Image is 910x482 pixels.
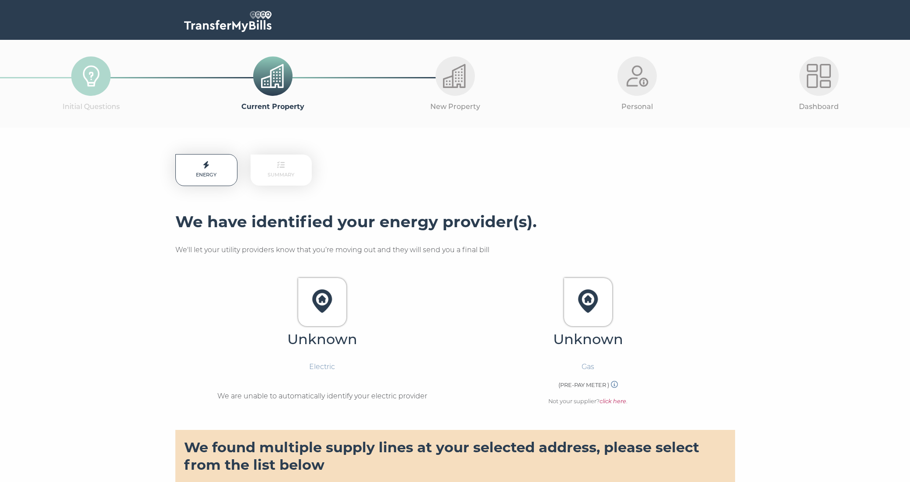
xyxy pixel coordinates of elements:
[582,361,594,373] p: Gas
[217,391,427,402] p: We are unable to automatically identify your electric provider
[309,361,335,373] p: Electric
[184,11,272,32] img: TransferMyBills.com - Helping ease the stress of moving
[191,331,454,348] h4: Unknown
[546,101,728,113] p: Personal
[443,64,467,88] img: Current-Property-Light.png
[175,154,237,186] p: Energy
[175,212,735,232] h3: We have identified your energy provider(s).
[303,282,341,320] img: TMB Logo
[728,101,910,113] p: Dashboard
[548,397,628,406] p: Not your supplier? .
[175,244,735,256] p: We'll let your utility providers know that you’re moving out and they will send you a final bill
[79,64,103,88] img: Initial-Questions-Icon.png
[807,64,831,88] img: Dashboard-Light.png
[184,439,726,474] h4: We found multiple supply lines at your selected address, please select from the list below
[261,64,285,88] img: Previous-Property.png
[600,398,626,405] a: click here
[625,64,649,88] img: Personal-Light.png
[569,282,607,320] img: Logo
[364,101,546,113] p: New Property
[457,331,720,348] h4: Unknown
[251,155,312,186] p: Summary
[182,101,364,113] p: Current Property
[558,382,609,388] span: (PRE-PAY METER )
